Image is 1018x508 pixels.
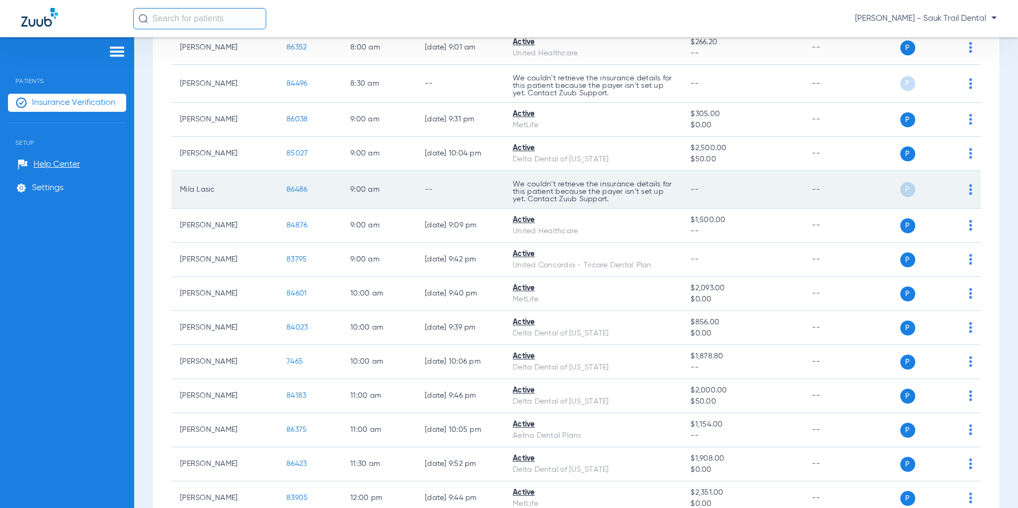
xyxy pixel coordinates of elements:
td: [PERSON_NAME] [171,209,278,243]
td: 10:00 AM [342,311,416,345]
span: $2,351.00 [691,487,795,498]
img: group-dot-blue.svg [969,390,972,401]
span: [PERSON_NAME] - Sauk Trail Dental [855,13,997,24]
td: -- [803,209,875,243]
span: 84023 [286,324,308,331]
td: [DATE] 9:42 PM [416,243,504,277]
img: Zuub Logo [21,8,58,27]
div: Active [513,215,674,226]
div: Delta Dental of [US_STATE] [513,154,674,165]
span: $305.00 [691,109,795,120]
td: -- [803,243,875,277]
a: Help Center [18,159,80,170]
td: [PERSON_NAME] [171,243,278,277]
span: $0.00 [691,120,795,131]
span: 86486 [286,186,307,193]
span: -- [691,362,795,373]
span: $1,500.00 [691,215,795,226]
iframe: Chat Widget [965,457,1018,508]
span: P [900,423,915,438]
div: Active [513,283,674,294]
span: P [900,218,915,233]
span: 83795 [286,256,307,263]
td: [PERSON_NAME] [171,277,278,311]
div: Active [513,419,674,430]
td: -- [803,345,875,379]
span: $50.00 [691,154,795,165]
span: P [900,286,915,301]
span: -- [691,226,795,237]
span: 84496 [286,80,307,87]
td: 8:30 AM [342,65,416,103]
td: [DATE] 9:40 PM [416,277,504,311]
td: -- [803,413,875,447]
span: P [900,389,915,404]
span: $0.00 [691,464,795,476]
span: $50.00 [691,396,795,407]
span: P [900,457,915,472]
span: P [900,321,915,335]
img: group-dot-blue.svg [969,424,972,435]
div: Active [513,453,674,464]
td: [PERSON_NAME] [171,311,278,345]
span: P [900,112,915,127]
span: 7465 [286,358,303,365]
p: We couldn’t retrieve the insurance details for this patient because the payer isn’t set up yet. C... [513,181,674,203]
td: 8:00 AM [342,31,416,65]
td: -- [416,65,504,103]
span: $1,908.00 [691,453,795,464]
td: [DATE] 10:05 PM [416,413,504,447]
span: $2,500.00 [691,143,795,154]
td: [PERSON_NAME] [171,413,278,447]
div: Active [513,109,674,120]
span: P [900,146,915,161]
span: 85027 [286,150,308,157]
td: -- [803,171,875,209]
span: Patients [8,61,126,85]
span: -- [691,256,699,263]
td: 9:00 AM [342,243,416,277]
td: [DATE] 9:01 AM [416,31,504,65]
div: Delta Dental of [US_STATE] [513,328,674,339]
td: [DATE] 10:04 PM [416,137,504,171]
span: 86375 [286,426,307,433]
div: Active [513,351,674,362]
td: 10:00 AM [342,277,416,311]
td: -- [803,447,875,481]
span: P [900,252,915,267]
td: [PERSON_NAME] [171,65,278,103]
span: P [900,182,915,197]
span: 86038 [286,116,308,123]
input: Search for patients [133,8,266,29]
span: 84876 [286,222,307,229]
div: Active [513,37,674,48]
td: -- [803,65,875,103]
img: group-dot-blue.svg [969,114,972,125]
span: 86352 [286,44,307,51]
td: -- [416,171,504,209]
td: -- [803,379,875,413]
div: United Healthcare [513,48,674,59]
span: $0.00 [691,328,795,339]
td: -- [803,277,875,311]
td: [DATE] 9:09 PM [416,209,504,243]
td: [PERSON_NAME] [171,137,278,171]
td: 9:00 AM [342,103,416,137]
td: [DATE] 9:39 PM [416,311,504,345]
div: Delta Dental of [US_STATE] [513,464,674,476]
span: -- [691,48,795,59]
img: Search Icon [138,14,148,23]
td: 9:00 AM [342,137,416,171]
div: Aetna Dental Plans [513,430,674,441]
span: Settings [32,183,63,193]
span: -- [691,186,699,193]
span: $2,000.00 [691,385,795,396]
img: group-dot-blue.svg [969,78,972,89]
td: -- [803,103,875,137]
img: hamburger-icon [109,45,126,58]
div: Active [513,317,674,328]
span: P [900,76,915,91]
span: P [900,491,915,506]
div: Active [513,143,674,154]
